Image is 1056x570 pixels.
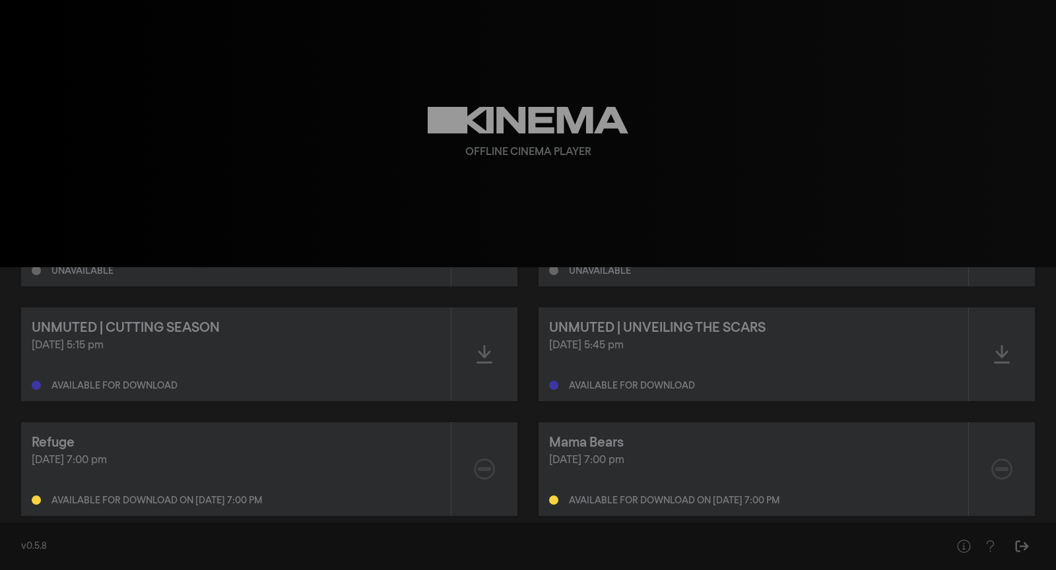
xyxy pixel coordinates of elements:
[465,144,591,160] div: Offline Cinema Player
[549,453,958,468] div: [DATE] 7:00 pm
[569,267,631,276] div: Unavailable
[1008,533,1035,559] button: Sign Out
[51,496,262,505] div: Available for download on [DATE] 7:00 pm
[51,381,178,391] div: Available for download
[549,318,766,338] div: UNMUTED | UNVEILING THE SCARS
[32,433,75,453] div: Refuge
[950,533,977,559] button: Help
[32,318,220,338] div: UNMUTED | CUTTING SEASON
[32,338,440,354] div: [DATE] 5:15 pm
[569,496,779,505] div: Available for download on [DATE] 7:00 pm
[549,338,958,354] div: [DATE] 5:45 pm
[21,540,924,554] div: v0.5.8
[549,433,624,453] div: Mama Bears
[569,381,695,391] div: Available for download
[32,453,440,468] div: [DATE] 7:00 pm
[977,533,1003,559] button: Help
[51,267,114,276] div: Unavailable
